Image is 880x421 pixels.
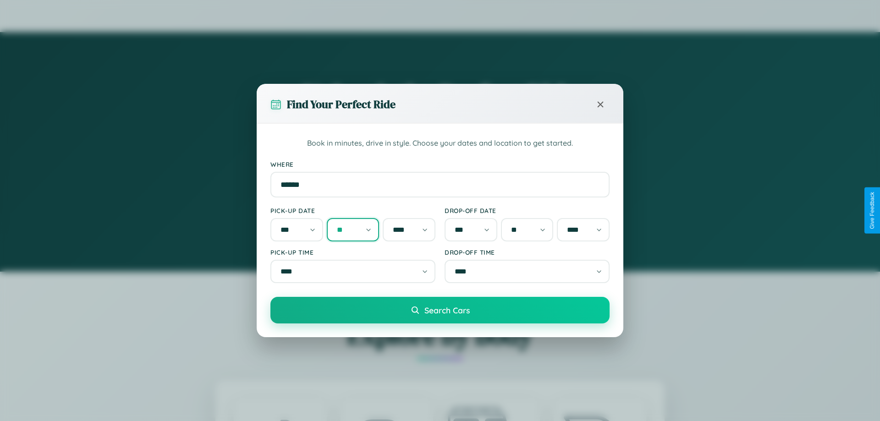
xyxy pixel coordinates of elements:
[270,207,435,214] label: Pick-up Date
[270,297,610,323] button: Search Cars
[287,97,396,112] h3: Find Your Perfect Ride
[270,248,435,256] label: Pick-up Time
[270,160,610,168] label: Where
[424,305,470,315] span: Search Cars
[445,207,610,214] label: Drop-off Date
[445,248,610,256] label: Drop-off Time
[270,137,610,149] p: Book in minutes, drive in style. Choose your dates and location to get started.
